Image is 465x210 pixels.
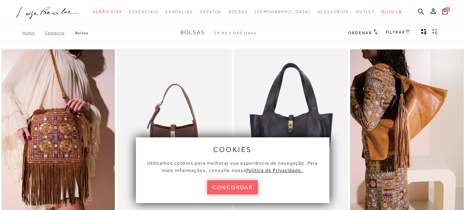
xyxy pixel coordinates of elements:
[440,8,450,17] button: 0
[348,30,372,35] span: Ordenar
[213,146,252,153] span: cookies
[229,6,248,18] a: noSubCategoriesText
[317,6,349,18] a: noSubCategoriesText
[200,6,222,18] a: noSubCategoriesText
[129,9,158,14] span: Essenciais
[356,6,375,18] a: noSubCategoriesText
[165,9,193,14] span: Sandálias
[147,160,318,173] span: Utilizamos cookies para melhorar sua experiência de navegação. Para mais informações, consulte nossa
[92,6,122,18] a: noSubCategoriesText
[165,6,193,18] a: noSubCategoriesText
[246,167,303,173] a: Política de Privacidade.
[382,9,402,14] span: BLOG LB
[200,9,222,14] span: Sapatos
[214,30,257,35] span: 24 de 1.045 itens
[255,6,310,18] a: noSubCategoriesText
[180,29,205,36] span: Bolsas
[419,28,429,37] button: Mostrar 4 produtos por linha
[356,9,375,14] span: Outlet
[22,30,45,35] a: Home
[92,9,122,14] span: Verão Viva
[445,7,450,12] span: 0
[255,9,310,14] span: [DEMOGRAPHIC_DATA]
[430,28,440,37] button: gridText6Desc
[207,180,258,194] button: concordar
[382,6,402,18] a: BLOG LB
[129,6,158,18] a: noSubCategoriesText
[45,30,75,35] a: Categoria
[317,9,349,14] span: Acessórios
[75,30,89,35] a: Bolsas
[229,9,248,14] span: Bolsas
[386,30,410,35] a: FILTRAR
